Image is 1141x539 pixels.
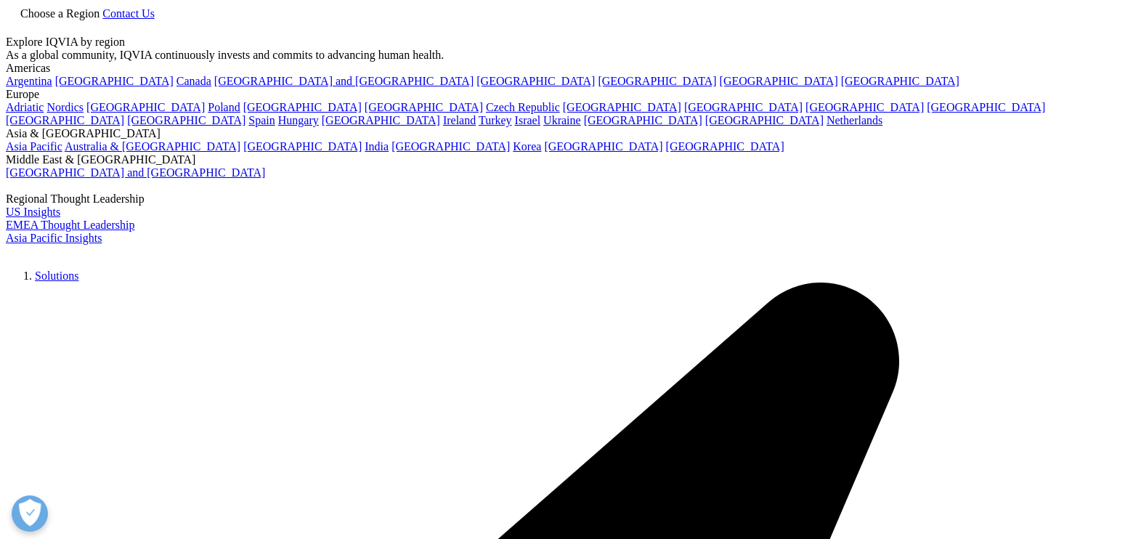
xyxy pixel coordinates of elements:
[55,75,174,87] a: [GEOGRAPHIC_DATA]
[391,140,510,153] a: [GEOGRAPHIC_DATA]
[214,75,474,87] a: [GEOGRAPHIC_DATA] and [GEOGRAPHIC_DATA]
[6,88,1135,101] div: Europe
[6,219,134,231] a: EMEA Thought Leadership
[513,140,541,153] a: Korea
[6,192,1135,206] div: Regional Thought Leadership
[479,114,512,126] a: Turkey
[486,101,560,113] a: Czech Republic
[86,101,205,113] a: [GEOGRAPHIC_DATA]
[6,127,1135,140] div: Asia & [GEOGRAPHIC_DATA]
[102,7,155,20] a: Contact Us
[35,269,78,282] a: Solutions
[705,114,824,126] a: [GEOGRAPHIC_DATA]
[684,101,803,113] a: [GEOGRAPHIC_DATA]
[515,114,541,126] a: Israel
[127,114,245,126] a: [GEOGRAPHIC_DATA]
[827,114,882,126] a: Netherlands
[365,101,483,113] a: [GEOGRAPHIC_DATA]
[6,206,60,218] a: US Insights
[176,75,211,87] a: Canada
[443,114,476,126] a: Ireland
[584,114,702,126] a: [GEOGRAPHIC_DATA]
[6,153,1135,166] div: Middle East & [GEOGRAPHIC_DATA]
[278,114,319,126] a: Hungary
[598,75,716,87] a: [GEOGRAPHIC_DATA]
[6,101,44,113] a: Adriatic
[6,49,1135,62] div: As a global community, IQVIA continuously invests and commits to advancing human health.
[6,114,124,126] a: [GEOGRAPHIC_DATA]
[805,101,924,113] a: [GEOGRAPHIC_DATA]
[6,140,62,153] a: Asia Pacific
[6,36,1135,49] div: Explore IQVIA by region
[243,140,362,153] a: [GEOGRAPHIC_DATA]
[6,62,1135,75] div: Americas
[12,495,48,532] button: Open Preferences
[65,140,240,153] a: Australia & [GEOGRAPHIC_DATA]
[543,114,581,126] a: Ukraine
[476,75,595,87] a: [GEOGRAPHIC_DATA]
[841,75,959,87] a: [GEOGRAPHIC_DATA]
[544,140,662,153] a: [GEOGRAPHIC_DATA]
[208,101,240,113] a: Poland
[6,166,265,179] a: [GEOGRAPHIC_DATA] and [GEOGRAPHIC_DATA]
[6,75,52,87] a: Argentina
[46,101,84,113] a: Nordics
[322,114,440,126] a: [GEOGRAPHIC_DATA]
[365,140,389,153] a: India
[927,101,1045,113] a: [GEOGRAPHIC_DATA]
[6,232,102,244] a: Asia Pacific Insights
[563,101,681,113] a: [GEOGRAPHIC_DATA]
[720,75,838,87] a: [GEOGRAPHIC_DATA]
[20,7,100,20] span: Choose a Region
[248,114,275,126] a: Spain
[666,140,784,153] a: [GEOGRAPHIC_DATA]
[243,101,362,113] a: [GEOGRAPHIC_DATA]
